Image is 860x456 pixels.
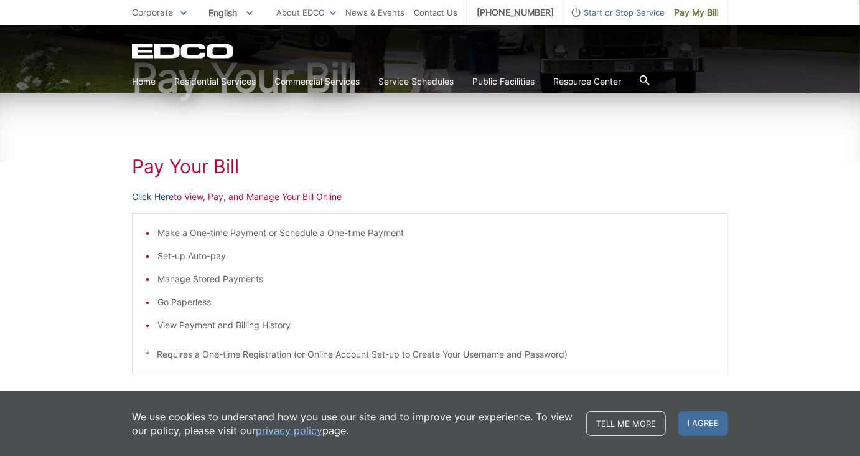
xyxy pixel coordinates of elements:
a: Home [132,75,156,88]
p: We use cookies to understand how you use our site and to improve your experience. To view our pol... [132,410,574,437]
a: Click Here [132,190,174,204]
a: Public Facilities [472,75,535,88]
li: Go Paperless [157,295,715,309]
span: Pay My Bill [674,6,718,19]
a: EDCD logo. Return to the homepage. [132,44,235,59]
a: Commercial Services [274,75,360,88]
li: View Payment and Billing History [157,318,715,332]
li: Manage Stored Payments [157,272,715,286]
span: I agree [678,411,728,436]
span: English [199,2,262,23]
a: News & Events [345,6,404,19]
a: About EDCO [276,6,336,19]
a: Tell me more [586,411,666,436]
a: Residential Services [174,75,256,88]
a: privacy policy [256,424,322,437]
li: Make a One-time Payment or Schedule a One-time Payment [157,226,715,240]
a: Resource Center [553,75,621,88]
a: Contact Us [414,6,457,19]
span: Corporate [132,7,173,17]
p: to View, Pay, and Manage Your Bill Online [132,190,728,204]
li: Set-up Auto-pay [157,249,715,263]
a: Service Schedules [378,75,454,88]
h1: Pay Your Bill [132,58,728,98]
p: * Requires a One-time Registration (or Online Account Set-up to Create Your Username and Password) [145,348,715,361]
h1: Pay Your Bill [132,155,728,178]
